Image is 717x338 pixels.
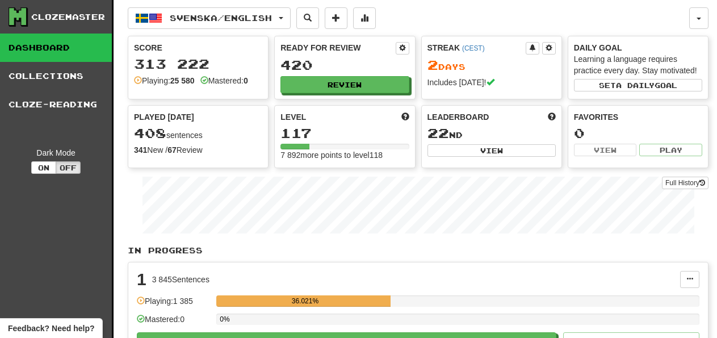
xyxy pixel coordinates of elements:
strong: 25 580 [170,76,195,85]
button: Off [56,161,81,174]
div: nd [427,126,556,141]
div: 0 [574,126,702,140]
div: 313 222 [134,57,262,71]
span: 408 [134,125,166,141]
div: Favorites [574,111,702,123]
a: Full History [662,177,708,189]
div: New / Review [134,144,262,156]
span: a daily [616,81,655,89]
div: 1 [137,271,146,288]
strong: 341 [134,145,147,155]
a: (CEST) [462,44,485,52]
div: Dark Mode [9,147,103,158]
span: Open feedback widget [8,323,94,334]
button: View [427,144,556,157]
div: Daily Goal [574,42,702,53]
button: View [574,144,637,156]
button: Add sentence to collection [325,7,347,29]
div: 36.021% [220,295,390,307]
span: Score more points to level up [401,111,409,123]
div: Day s [427,58,556,73]
button: Review [280,76,409,93]
span: Level [280,111,306,123]
div: Playing: [134,75,195,86]
button: Svenska/English [128,7,291,29]
span: 2 [427,57,438,73]
div: 7 892 more points to level 118 [280,149,409,161]
button: Seta dailygoal [574,79,702,91]
div: Mastered: 0 [137,314,211,332]
div: 420 [280,58,409,72]
button: Search sentences [296,7,319,29]
div: Playing: 1 385 [137,295,211,314]
div: Clozemaster [31,11,105,23]
div: sentences [134,126,262,141]
button: Play [639,144,702,156]
div: 3 845 Sentences [152,274,209,285]
span: Leaderboard [427,111,489,123]
div: Mastered: [200,75,248,86]
button: More stats [353,7,376,29]
div: Ready for Review [280,42,395,53]
span: Svenska / English [170,13,272,23]
button: On [31,161,56,174]
span: Played [DATE] [134,111,194,123]
div: Score [134,42,262,53]
div: Streak [427,42,526,53]
div: Learning a language requires practice every day. Stay motivated! [574,53,702,76]
strong: 0 [244,76,248,85]
strong: 67 [167,145,177,155]
p: In Progress [128,245,708,256]
span: 22 [427,125,449,141]
span: This week in points, UTC [548,111,556,123]
div: Includes [DATE]! [427,77,556,88]
div: 117 [280,126,409,140]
